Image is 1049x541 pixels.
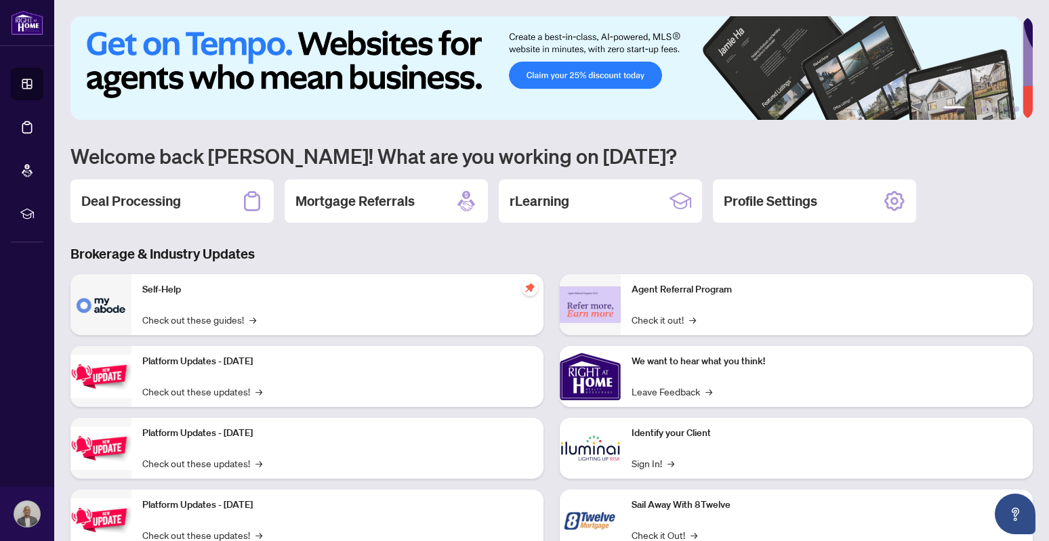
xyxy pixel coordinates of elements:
p: Identify your Client [632,426,1022,441]
span: → [667,456,674,471]
a: Check it out!→ [632,312,696,327]
span: → [689,312,696,327]
img: logo [11,10,43,35]
img: Self-Help [70,274,131,335]
button: 5 [1003,106,1008,112]
span: pushpin [522,280,538,296]
button: 6 [1014,106,1019,112]
a: Leave Feedback→ [632,384,712,399]
h1: Welcome back [PERSON_NAME]! What are you working on [DATE]? [70,143,1033,169]
p: Self-Help [142,282,533,297]
img: We want to hear what you think! [560,346,621,407]
h2: Mortgage Referrals [295,192,415,211]
img: Slide 0 [70,16,1023,120]
button: 4 [992,106,997,112]
p: Platform Updates - [DATE] [142,426,533,441]
img: Identify your Client [560,418,621,479]
a: Sign In!→ [632,456,674,471]
span: → [255,384,262,399]
a: Check out these guides!→ [142,312,256,327]
h2: Profile Settings [724,192,817,211]
img: Agent Referral Program [560,286,621,324]
h2: Deal Processing [81,192,181,211]
img: Platform Updates - July 21, 2025 [70,355,131,397]
h2: rLearning [510,192,569,211]
p: We want to hear what you think! [632,354,1022,369]
p: Sail Away With 8Twelve [632,498,1022,513]
img: Platform Updates - July 8, 2025 [70,427,131,469]
button: Open asap [995,494,1035,534]
p: Agent Referral Program [632,282,1022,297]
a: Check out these updates!→ [142,384,262,399]
p: Platform Updates - [DATE] [142,354,533,369]
img: Platform Updates - June 23, 2025 [70,498,131,541]
button: 1 [943,106,965,112]
a: Check out these updates!→ [142,456,262,471]
p: Platform Updates - [DATE] [142,498,533,513]
span: → [255,456,262,471]
span: → [705,384,712,399]
button: 3 [981,106,987,112]
button: 2 [970,106,976,112]
h3: Brokerage & Industry Updates [70,244,1033,263]
span: → [249,312,256,327]
img: Profile Icon [14,501,40,527]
